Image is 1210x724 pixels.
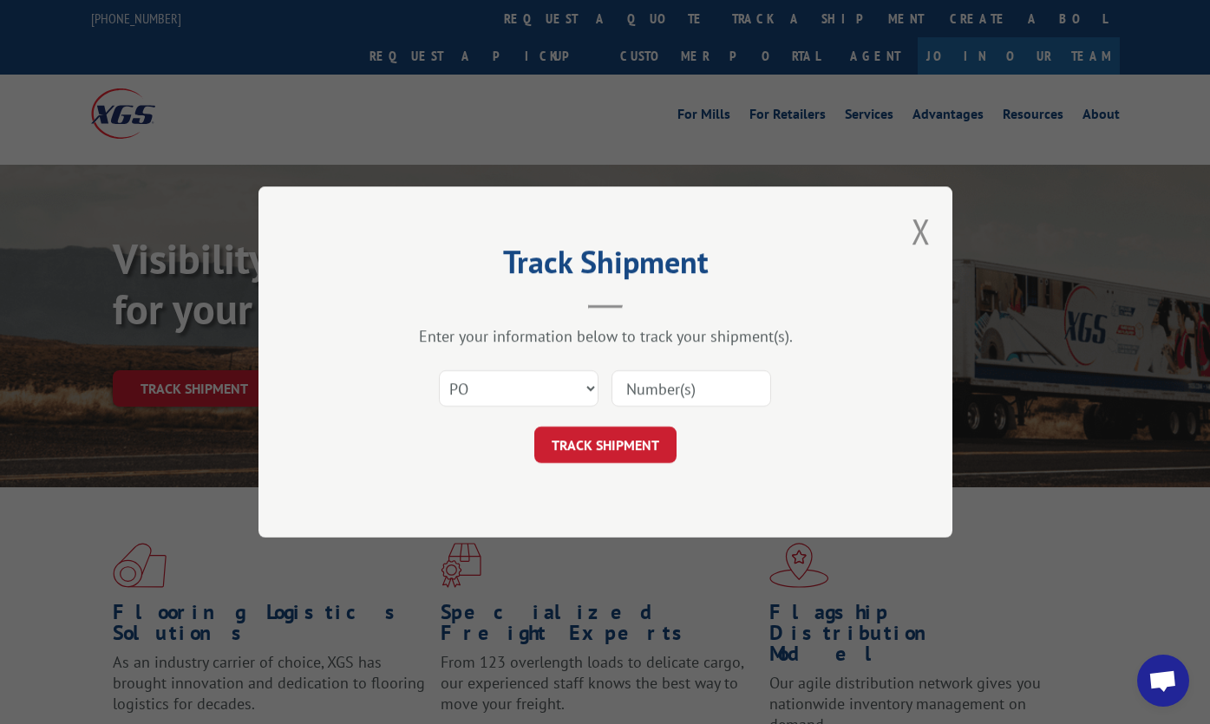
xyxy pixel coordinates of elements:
[912,208,931,254] button: Close modal
[534,427,677,463] button: TRACK SHIPMENT
[345,326,866,346] div: Enter your information below to track your shipment(s).
[1137,655,1189,707] div: Open chat
[345,250,866,283] h2: Track Shipment
[612,370,771,407] input: Number(s)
